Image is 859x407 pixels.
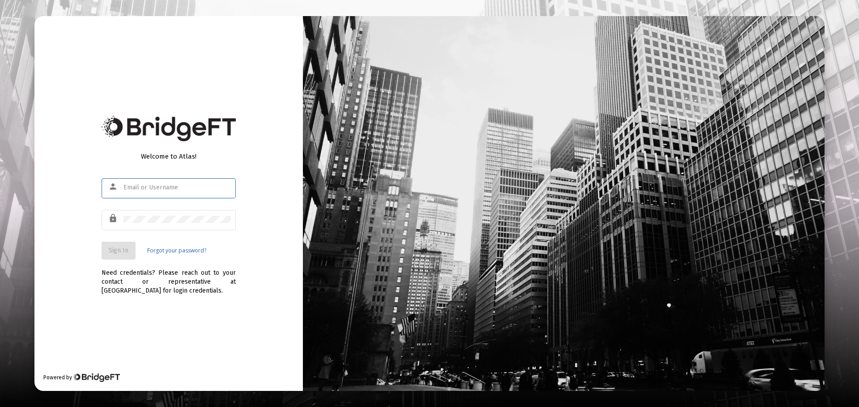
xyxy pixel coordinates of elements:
img: Bridge Financial Technology Logo [73,373,120,382]
div: Need credentials? Please reach out to your contact or representative at [GEOGRAPHIC_DATA] for log... [102,260,236,295]
div: Welcome to Atlas! [102,152,236,161]
img: Bridge Financial Technology Logo [102,116,236,141]
button: Sign In [102,242,136,260]
span: Sign In [109,247,128,254]
mat-icon: person [108,181,119,192]
a: Forgot your password? [147,246,206,255]
mat-icon: lock [108,213,119,224]
div: Powered by [43,373,120,382]
input: Email or Username [123,184,231,191]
